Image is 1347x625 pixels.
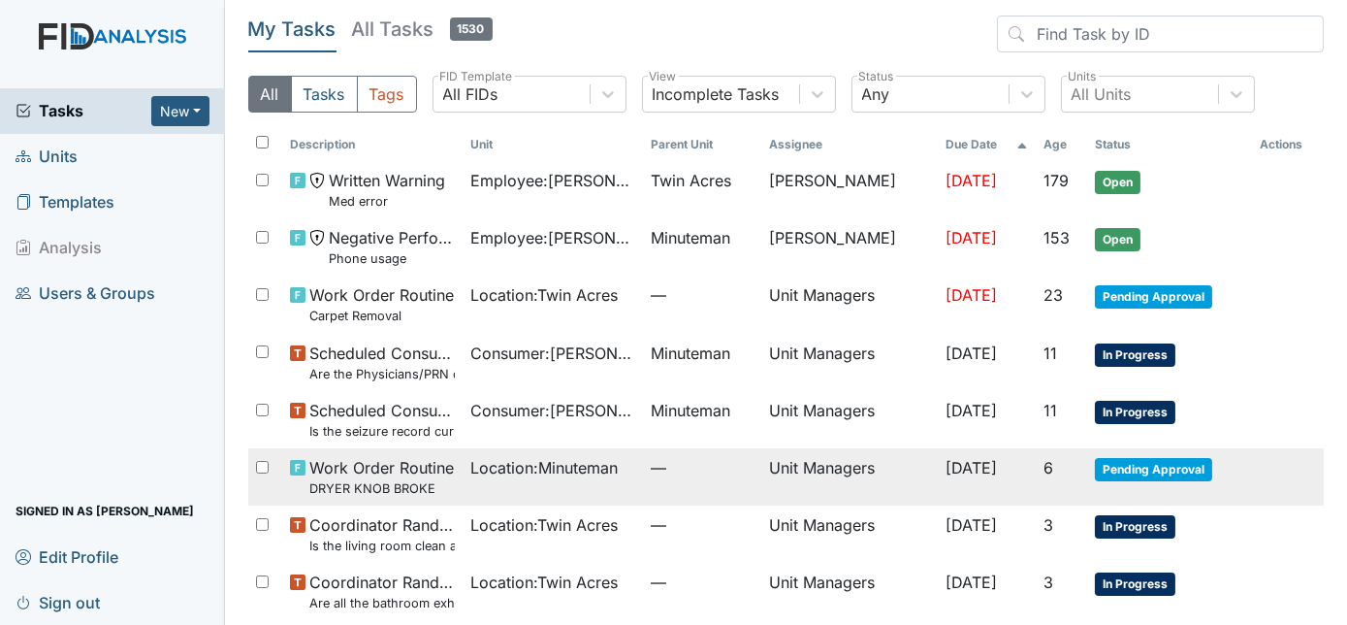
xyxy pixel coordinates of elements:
[329,249,455,268] small: Phone usage
[1095,171,1140,194] span: Open
[1043,401,1057,420] span: 11
[248,76,417,113] div: Type filter
[309,537,455,555] small: Is the living room clean and in good repair?
[1095,285,1212,309] span: Pending Approval
[16,99,151,122] a: Tasks
[1095,515,1175,539] span: In Progress
[309,513,455,555] span: Coordinator Random Is the living room clean and in good repair?
[309,479,454,498] small: DRYER KNOB BROKE
[450,17,493,41] span: 1530
[248,16,337,43] h5: My Tasks
[946,401,997,420] span: [DATE]
[1043,285,1063,305] span: 23
[470,169,635,192] span: Employee : [PERSON_NAME]
[761,128,938,161] th: Assignee
[309,571,455,612] span: Coordinator Random Are all the bathroom exhaust fan covers clean and dust free?
[470,283,618,307] span: Location : Twin Acres
[862,82,890,106] div: Any
[1095,458,1212,481] span: Pending Approval
[651,283,754,307] span: —
[470,226,635,249] span: Employee : [PERSON_NAME][GEOGRAPHIC_DATA]
[1043,344,1057,363] span: 11
[761,334,938,391] td: Unit Managers
[151,96,209,126] button: New
[653,82,780,106] div: Incomplete Tasks
[761,161,938,218] td: [PERSON_NAME]
[16,187,114,217] span: Templates
[248,76,292,113] button: All
[1072,82,1132,106] div: All Units
[309,307,454,325] small: Carpet Removal
[16,279,155,309] span: Users & Groups
[946,228,997,247] span: [DATE]
[1095,228,1140,251] span: Open
[761,448,938,506] td: Unit Managers
[463,128,643,161] th: Toggle SortBy
[16,587,100,617] span: Sign out
[256,136,269,148] input: Toggle All Rows Selected
[946,285,997,305] span: [DATE]
[1043,458,1053,477] span: 6
[309,365,455,383] small: Are the Physicians/PRN orders updated every 90 days?
[1036,128,1087,161] th: Toggle SortBy
[1095,401,1175,424] span: In Progress
[761,391,938,448] td: Unit Managers
[761,563,938,620] td: Unit Managers
[651,342,730,365] span: Minuteman
[16,142,78,172] span: Units
[1043,573,1053,592] span: 3
[1095,344,1175,367] span: In Progress
[470,342,635,365] span: Consumer : [PERSON_NAME]
[643,128,762,161] th: Toggle SortBy
[309,422,455,441] small: Is the seizure record current?
[329,226,455,268] span: Negative Performance Review Phone usage
[1043,228,1070,247] span: 153
[282,128,463,161] th: Toggle SortBy
[1095,573,1175,596] span: In Progress
[309,594,455,612] small: Are all the bathroom exhaust fan covers clean and dust free?
[291,76,358,113] button: Tasks
[946,515,997,535] span: [DATE]
[470,399,635,422] span: Consumer : [PERSON_NAME]
[309,342,455,383] span: Scheduled Consumer Chart Review Are the Physicians/PRN orders updated every 90 days?
[1252,128,1324,161] th: Actions
[997,16,1324,52] input: Find Task by ID
[329,192,445,211] small: Med error
[329,169,445,211] span: Written Warning Med error
[946,171,997,190] span: [DATE]
[470,513,618,537] span: Location : Twin Acres
[651,399,730,422] span: Minuteman
[651,456,754,479] span: —
[309,399,455,441] span: Scheduled Consumer Chart Review Is the seizure record current?
[470,456,618,479] span: Location : Minuteman
[651,169,731,192] span: Twin Acres
[352,16,493,43] h5: All Tasks
[651,226,730,249] span: Minuteman
[761,506,938,563] td: Unit Managers
[1043,171,1069,190] span: 179
[357,76,417,113] button: Tags
[470,571,618,594] span: Location : Twin Acres
[938,128,1035,161] th: Toggle SortBy
[761,218,938,276] td: [PERSON_NAME]
[651,571,754,594] span: —
[946,458,997,477] span: [DATE]
[946,344,997,363] span: [DATE]
[16,542,118,572] span: Edit Profile
[946,573,997,592] span: [DATE]
[309,283,454,325] span: Work Order Routine Carpet Removal
[1043,515,1053,535] span: 3
[16,496,194,526] span: Signed in as [PERSON_NAME]
[309,456,454,498] span: Work Order Routine DRYER KNOB BROKE
[651,513,754,537] span: —
[761,276,938,333] td: Unit Managers
[443,82,498,106] div: All FIDs
[1087,128,1252,161] th: Toggle SortBy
